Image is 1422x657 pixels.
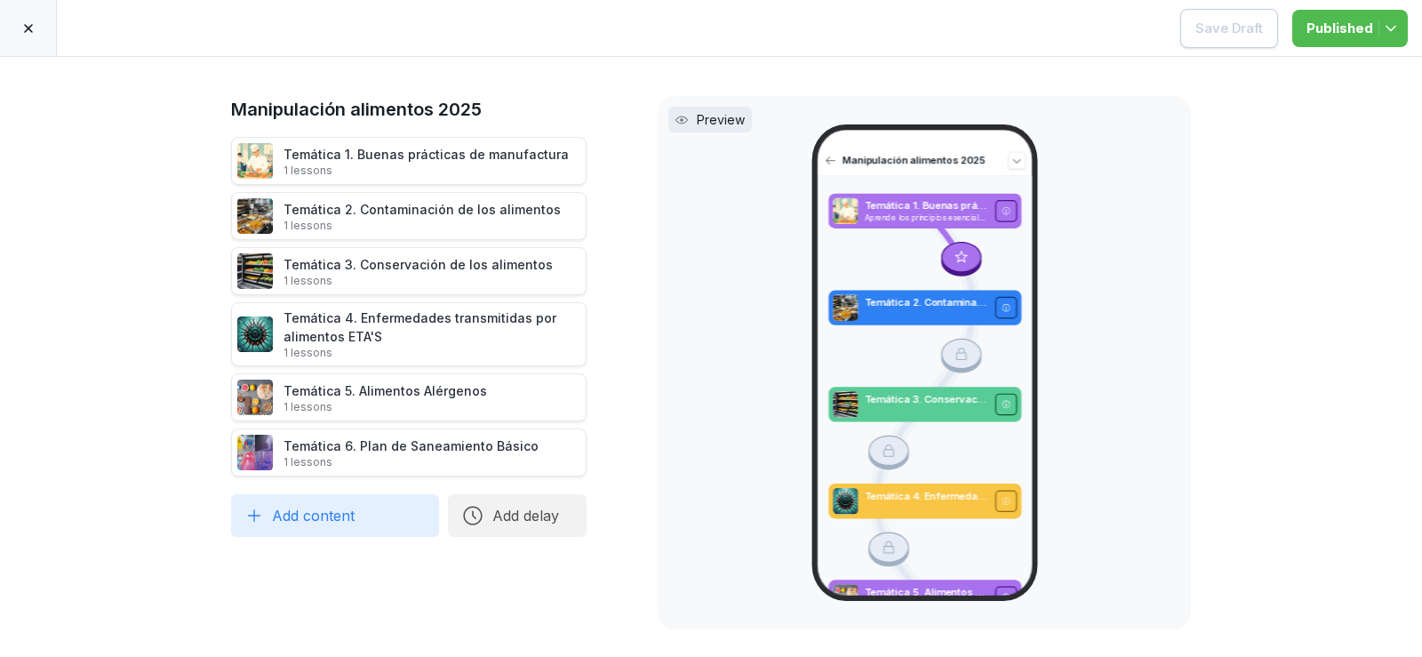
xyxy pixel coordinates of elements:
[284,145,569,178] div: Temática 1. Buenas prácticas de manufactura
[697,110,745,129] p: Preview
[864,393,988,407] p: Temática 3. Conservación de los alimentos
[237,253,273,289] img: ob1temx17qa248jtpkauy3pv.png
[284,455,539,469] p: 1 lessons
[864,199,988,213] p: Temática 1. Buenas prácticas de manufactura
[284,346,580,360] p: 1 lessons
[1292,10,1408,47] button: Published
[231,429,587,477] div: Temática 6. Plan de Saneamiento Básico1 lessons
[1180,9,1278,48] button: Save Draft
[284,381,487,414] div: Temática 5. Alimentos Alérgenos
[231,96,587,123] h1: Manipulación alimentos 2025
[864,213,988,223] p: Aprende los principios esenciales de la manipulación segura de alimentos, las Buenas Prácticas de...
[284,308,580,360] div: Temática 4. Enfermedades transmitidas por alimentos ETA'S
[864,586,988,600] p: Temática 5. Alimentos Alérgenos
[231,302,587,366] div: Temática 4. Enfermedades transmitidas por alimentos ETA'S1 lessons
[832,585,857,612] img: wwf9md3iy1bon5x53p9kcas9.png
[284,255,553,288] div: Temática 3. Conservación de los alimentos
[237,198,273,234] img: ir5hv6zvm3rp7veysq4ywyma.png
[864,489,988,503] p: Temática 4. Enfermedades transmitidas por alimentos ETA'S
[1306,19,1394,38] div: Published
[284,164,569,178] p: 1 lessons
[284,200,561,233] div: Temática 2. Contaminación de los alimentos
[231,137,587,185] div: Temática 1. Buenas prácticas de manufactura1 lessons
[284,437,539,469] div: Temática 6. Plan de Saneamiento Básico
[231,247,587,295] div: Temática 3. Conservación de los alimentos1 lessons
[231,494,439,537] button: Add content
[237,316,273,352] img: frq77ysdix3y9as6qvhv4ihg.png
[237,435,273,470] img: mhb727d105t9k4tb0y7eu9rv.png
[231,192,587,240] div: Temática 2. Contaminación de los alimentos1 lessons
[842,154,1002,168] p: Manipulación alimentos 2025
[832,198,857,225] img: i8e2zdbyia6rsyzoc8cryr0k.png
[284,400,487,414] p: 1 lessons
[284,274,553,288] p: 1 lessons
[832,391,857,418] img: ob1temx17qa248jtpkauy3pv.png
[448,494,587,537] button: Add delay
[237,143,273,179] img: i8e2zdbyia6rsyzoc8cryr0k.png
[1195,19,1263,38] div: Save Draft
[284,219,561,233] p: 1 lessons
[832,295,857,322] img: ir5hv6zvm3rp7veysq4ywyma.png
[864,296,988,310] p: Temática 2. Contaminación de los alimentos
[832,488,857,515] img: frq77ysdix3y9as6qvhv4ihg.png
[237,380,273,415] img: wwf9md3iy1bon5x53p9kcas9.png
[231,373,587,421] div: Temática 5. Alimentos Alérgenos1 lessons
